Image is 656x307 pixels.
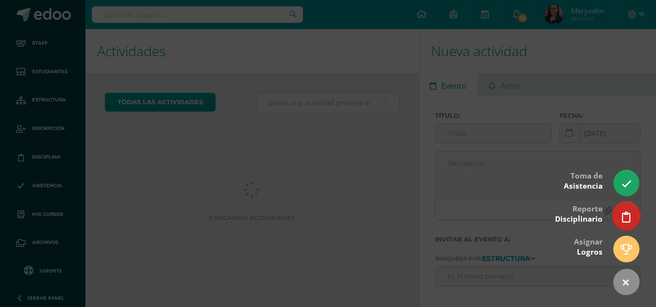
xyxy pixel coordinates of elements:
[555,214,603,224] span: Disciplinario
[577,247,603,257] span: Logros
[564,164,603,196] div: Toma de
[574,230,603,262] div: Asignar
[564,181,603,191] span: Asistencia
[555,197,603,229] div: Reporte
